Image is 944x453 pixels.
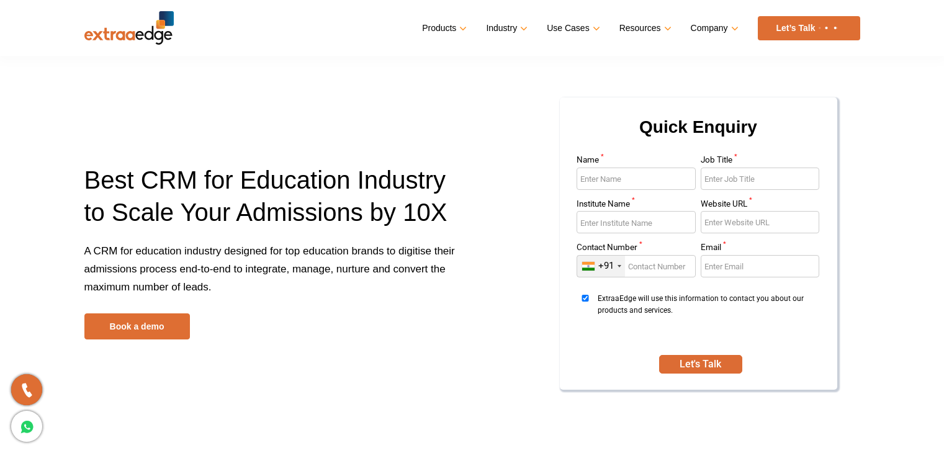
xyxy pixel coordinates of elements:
label: Institute Name [577,200,696,212]
label: Contact Number [577,243,696,255]
label: Email [701,243,820,255]
input: Enter Contact Number [577,255,696,277]
p: A CRM for education industry designed for top education brands to digitise their admissions proce... [84,242,463,313]
input: ExtraaEdge will use this information to contact you about our products and services. [577,295,594,302]
a: Use Cases [547,19,597,37]
a: Products [422,19,464,37]
input: Enter Name [577,168,696,190]
div: India (भारत): +91 [577,256,625,277]
label: Website URL [701,200,820,212]
input: Enter Website URL [701,211,820,233]
a: Resources [619,19,669,37]
a: Book a demo [84,313,190,339]
button: SUBMIT [659,355,742,374]
a: Let’s Talk [758,16,860,40]
div: +91 [598,260,614,272]
input: Enter Job Title [701,168,820,190]
input: Enter Institute Name [577,211,696,233]
a: Company [691,19,736,37]
h1: Best CRM for Education Industry to Scale Your Admissions by 10X [84,164,463,242]
label: Job Title [701,156,820,168]
a: Industry [486,19,525,37]
span: ExtraaEdge will use this information to contact you about our products and services. [598,293,816,339]
label: Name [577,156,696,168]
input: Enter Email [701,255,820,277]
h2: Quick Enquiry [575,112,822,156]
